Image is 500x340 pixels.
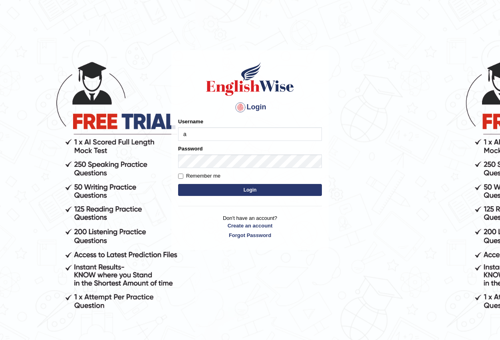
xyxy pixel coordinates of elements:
[178,214,322,239] p: Don't have an account?
[178,118,203,125] label: Username
[178,101,322,114] h4: Login
[178,231,322,239] a: Forgot Password
[178,174,183,179] input: Remember me
[178,172,220,180] label: Remember me
[178,222,322,229] a: Create an account
[178,145,202,152] label: Password
[178,184,322,196] button: Login
[204,61,296,97] img: Logo of English Wise sign in for intelligent practice with AI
